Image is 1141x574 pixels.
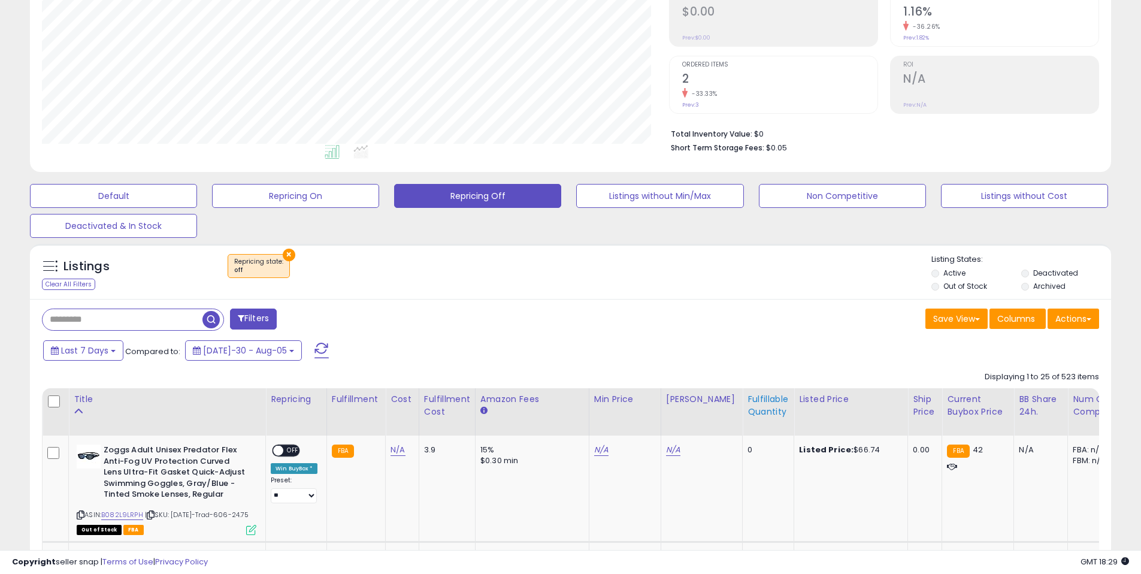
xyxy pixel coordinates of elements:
div: [PERSON_NAME] [666,393,737,406]
span: 2025-08-13 18:29 GMT [1081,556,1129,567]
b: Zoggs Adult Unisex Predator Flex Anti-Fog UV Protection Curved Lens Ultra-Fit Gasket Quick-Adjust... [104,445,249,503]
div: 0.00 [913,445,933,455]
button: Filters [230,309,277,330]
small: Prev: N/A [903,101,927,108]
div: $66.74 [799,445,898,455]
div: seller snap | | [12,557,208,568]
div: Min Price [594,393,656,406]
span: ROI [903,62,1098,68]
div: BB Share 24h. [1019,393,1063,418]
div: FBA: n/a [1073,445,1112,455]
span: 42 [973,444,983,455]
a: B082L9LRPH [101,510,143,520]
b: Short Term Storage Fees: [671,143,764,153]
span: Last 7 Days [61,345,108,357]
div: N/A [1019,445,1058,455]
small: Amazon Fees. [480,406,488,416]
div: Current Buybox Price [947,393,1009,418]
a: Terms of Use [102,556,153,567]
h2: $0.00 [682,5,877,21]
button: Deactivated & In Stock [30,214,197,238]
li: $0 [671,126,1090,140]
div: Num of Comp. [1073,393,1116,418]
small: Prev: 1.82% [903,34,929,41]
div: $0.30 min [480,455,580,466]
div: Fulfillment Cost [424,393,470,418]
button: Listings without Cost [941,184,1108,208]
span: FBA [123,525,144,535]
div: Ship Price [913,393,937,418]
small: -36.26% [909,22,940,31]
button: Listings without Min/Max [576,184,743,208]
button: Last 7 Days [43,340,123,361]
button: Save View [925,309,988,329]
div: Cost [391,393,414,406]
div: Amazon Fees [480,393,584,406]
b: Total Inventory Value: [671,129,752,139]
label: Archived [1033,281,1066,291]
b: Listed Price: [799,444,854,455]
small: -33.33% [688,89,718,98]
span: Columns [997,313,1035,325]
h2: N/A [903,72,1098,88]
small: FBA [332,445,354,458]
a: Privacy Policy [155,556,208,567]
div: Fulfillable Quantity [747,393,789,418]
span: OFF [283,446,302,456]
span: | SKU: [DATE]-Trad-606-24.75 [145,510,249,519]
span: Repricing state : [234,257,283,275]
small: Prev: 3 [682,101,699,108]
div: Preset: [271,476,317,503]
div: Title [74,393,261,406]
button: Repricing Off [394,184,561,208]
button: Columns [989,309,1046,329]
strong: Copyright [12,556,56,567]
span: All listings that are currently out of stock and unavailable for purchase on Amazon [77,525,122,535]
a: N/A [666,444,680,456]
h2: 1.16% [903,5,1098,21]
div: Displaying 1 to 25 of 523 items [985,371,1099,383]
h5: Listings [63,258,110,275]
div: Win BuyBox * [271,463,317,474]
div: off [234,266,283,274]
p: Listing States: [931,254,1111,265]
button: Default [30,184,197,208]
div: ASIN: [77,445,256,533]
h2: 2 [682,72,877,88]
a: N/A [391,444,405,456]
div: 15% [480,445,580,455]
label: Active [943,268,966,278]
label: Out of Stock [943,281,987,291]
button: × [283,249,295,261]
div: Repricing [271,393,322,406]
button: Actions [1048,309,1099,329]
small: FBA [947,445,969,458]
img: 31wtEZ1to-L._SL40_.jpg [77,445,101,469]
div: Listed Price [799,393,903,406]
a: N/A [594,444,609,456]
span: Ordered Items [682,62,877,68]
span: [DATE]-30 - Aug-05 [203,345,287,357]
span: $0.05 [766,142,787,153]
small: Prev: $0.00 [682,34,710,41]
button: Non Competitive [759,184,926,208]
div: 3.9 [424,445,466,455]
div: Clear All Filters [42,279,95,290]
label: Deactivated [1033,268,1078,278]
div: 0 [747,445,785,455]
div: Fulfillment [332,393,380,406]
span: Compared to: [125,346,180,357]
button: Repricing On [212,184,379,208]
button: [DATE]-30 - Aug-05 [185,340,302,361]
div: FBM: n/a [1073,455,1112,466]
